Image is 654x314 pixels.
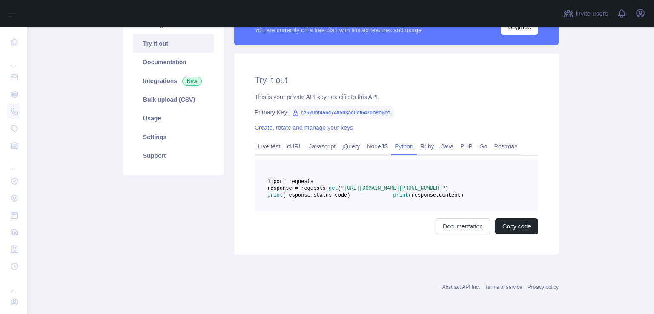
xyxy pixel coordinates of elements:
[363,140,391,153] a: NodeJS
[562,7,610,20] button: Invite users
[338,186,341,191] span: (
[485,284,522,290] a: Terms of service
[7,51,20,68] div: ...
[182,77,202,86] span: New
[491,140,521,153] a: Postman
[133,90,214,109] a: Bulk upload (CSV)
[133,109,214,128] a: Usage
[442,284,480,290] a: Abstract API Inc.
[495,218,538,234] button: Copy code
[7,155,20,172] div: ...
[341,186,445,191] span: "[URL][DOMAIN_NAME][PHONE_NUMBER]"
[391,140,417,153] a: Python
[133,71,214,90] a: Integrations New
[267,186,329,191] span: response = requests.
[255,93,538,101] div: This is your private API key, specific to this API.
[255,124,353,131] a: Create, rotate and manage your keys
[133,53,214,71] a: Documentation
[133,128,214,146] a: Settings
[284,140,305,153] a: cURL
[329,186,338,191] span: get
[575,9,608,19] span: Invite users
[339,140,363,153] a: jQuery
[255,108,538,117] div: Primary Key:
[267,179,313,185] span: import requests
[305,140,339,153] a: Javascript
[393,192,408,198] span: print
[417,140,438,153] a: Ruby
[445,186,448,191] span: )
[7,276,20,293] div: ...
[255,140,284,153] a: Live test
[267,192,283,198] span: print
[289,106,394,119] span: ce620bf456c748508ac0ef6470b8b6cd
[408,192,464,198] span: (response.content)
[438,140,457,153] a: Java
[283,192,350,198] span: (response.status_code)
[255,74,538,86] h2: Try it out
[457,140,476,153] a: PHP
[133,34,214,53] a: Try it out
[528,284,559,290] a: Privacy policy
[476,140,491,153] a: Go
[436,218,490,234] a: Documentation
[255,26,422,34] div: You are currently on a free plan with limited features and usage
[133,146,214,165] a: Support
